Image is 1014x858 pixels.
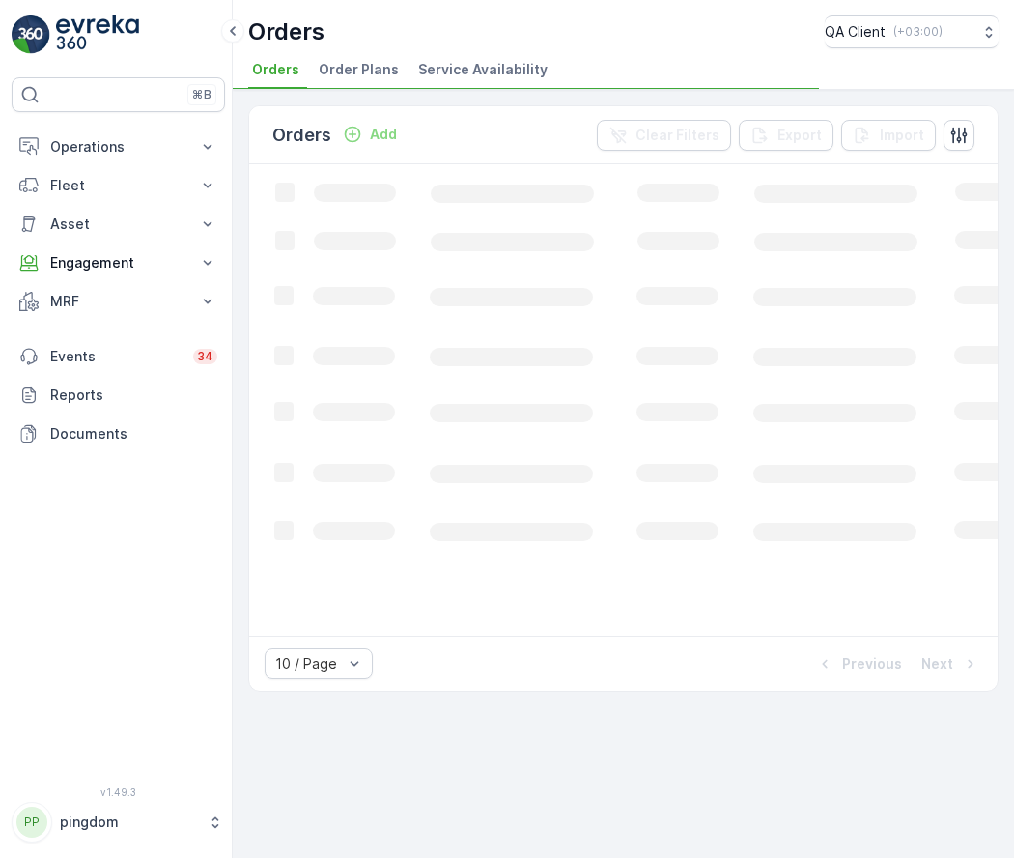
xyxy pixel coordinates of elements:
[893,24,943,40] p: ( +03:00 )
[12,282,225,321] button: MRF
[50,176,186,195] p: Fleet
[12,128,225,166] button: Operations
[248,16,324,47] p: Orders
[739,120,833,151] button: Export
[335,123,405,146] button: Add
[921,654,953,673] p: Next
[319,60,399,79] span: Order Plans
[272,122,331,149] p: Orders
[60,813,198,832] p: pingdom
[919,652,982,675] button: Next
[50,347,182,366] p: Events
[12,166,225,205] button: Fleet
[197,349,213,364] p: 34
[841,120,936,151] button: Import
[50,424,217,443] p: Documents
[16,807,47,838] div: PP
[597,120,731,151] button: Clear Filters
[825,22,886,42] p: QA Client
[813,652,904,675] button: Previous
[880,126,924,145] p: Import
[12,376,225,415] a: Reports
[777,126,822,145] p: Export
[252,60,299,79] span: Orders
[192,87,211,102] p: ⌘B
[50,292,186,311] p: MRF
[50,214,186,234] p: Asset
[12,243,225,282] button: Engagement
[12,415,225,453] a: Documents
[825,15,999,48] button: QA Client(+03:00)
[418,60,548,79] span: Service Availability
[12,786,225,798] span: v 1.49.3
[12,337,225,376] a: Events34
[370,125,397,144] p: Add
[12,15,50,54] img: logo
[842,654,902,673] p: Previous
[50,137,186,157] p: Operations
[12,205,225,243] button: Asset
[635,126,719,145] p: Clear Filters
[50,253,186,272] p: Engagement
[50,386,217,405] p: Reports
[56,15,139,54] img: logo_light-DOdMpM7g.png
[12,802,225,843] button: PPpingdom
